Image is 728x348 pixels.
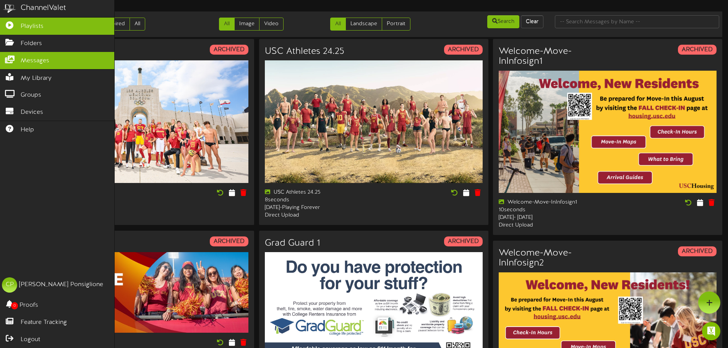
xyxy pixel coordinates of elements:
a: Video [259,18,284,31]
div: 10 seconds [499,206,602,214]
button: Search [487,15,519,28]
div: USC Athletes 24.25 [265,189,368,196]
div: [DATE] - Playing Forever [265,204,368,212]
div: [PERSON_NAME] Ponsiglione [19,280,103,289]
div: Direct Upload [499,222,602,229]
strong: ARCHIVED [682,248,713,255]
div: Direct Upload [265,212,368,219]
strong: ARCHIVED [448,238,479,245]
span: My Library [21,74,52,83]
span: Logout [21,335,40,344]
a: Expired [102,18,130,31]
strong: ARCHIVED [214,238,245,245]
h3: Welcome-Move-InInfosign2 [499,248,602,269]
span: 0 [11,302,18,309]
strong: ARCHIVED [448,46,479,53]
h3: Welcome-Move-InInfosign1 [499,47,602,67]
span: Help [21,126,34,134]
div: ChannelValet [21,3,66,14]
a: All [130,18,145,31]
span: Folders [21,39,42,48]
a: All [330,18,346,31]
div: 8 seconds [265,196,368,204]
div: Welcome-Move-InInfosign1 [499,199,602,206]
div: [DATE] - [DATE] [499,214,602,222]
div: Open Intercom Messenger [702,322,720,340]
img: 4536352c-3d52-4e5d-b945-c3c0917d98a1.jpg [499,71,717,193]
span: Proofs [19,301,38,310]
img: f58f3b2d-c2b2-4539-8eaa-0f67e3d033c2.jpg [31,252,248,333]
a: All [219,18,235,31]
a: Image [234,18,259,31]
div: CP [2,277,17,293]
h3: USC Athletes 24.25 [265,47,344,57]
img: c67faf61-2134-4718-a3ee-65a526c854c0.png [265,60,483,183]
span: Playlists [21,22,44,31]
strong: ARCHIVED [682,46,713,53]
h3: Grad Guard 1 [265,238,320,248]
strong: ARCHIVED [214,46,245,53]
span: Messages [21,57,49,65]
span: Devices [21,108,43,117]
button: Clear [521,15,543,28]
img: 4753edcc-bc89-41de-91fa-a93f90356ee6.jpg [31,60,248,183]
a: Landscape [345,18,382,31]
input: -- Search Messages by Name -- [555,15,719,28]
span: Feature Tracking [21,318,67,327]
span: Groups [21,91,41,100]
a: Portrait [382,18,410,31]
